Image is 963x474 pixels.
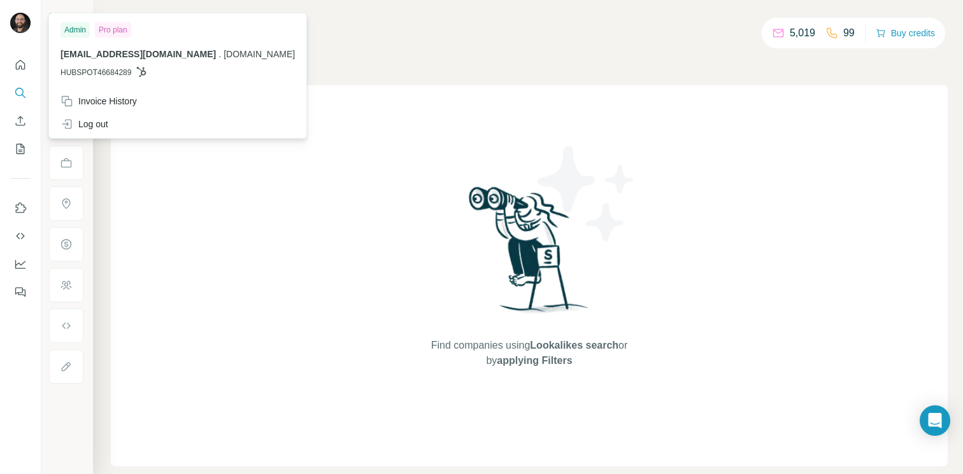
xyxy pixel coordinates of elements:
[111,15,948,33] h4: Search
[39,8,92,27] button: Show
[920,405,950,436] div: Open Intercom Messenger
[10,13,31,33] img: Avatar
[61,49,216,59] span: [EMAIL_ADDRESS][DOMAIN_NAME]
[95,22,131,38] div: Pro plan
[529,136,644,251] img: Surfe Illustration - Stars
[61,22,90,38] div: Admin
[224,49,295,59] span: [DOMAIN_NAME]
[61,95,137,108] div: Invoice History
[218,49,221,59] span: .
[876,24,935,42] button: Buy credits
[530,340,618,351] span: Lookalikes search
[463,183,596,325] img: Surfe Illustration - Woman searching with binoculars
[10,197,31,220] button: Use Surfe on LinkedIn
[10,137,31,160] button: My lists
[790,25,815,41] p: 5,019
[10,109,31,132] button: Enrich CSV
[10,81,31,104] button: Search
[61,118,108,130] div: Log out
[427,338,631,368] span: Find companies using or by
[10,281,31,303] button: Feedback
[497,355,572,366] span: applying Filters
[843,25,855,41] p: 99
[10,225,31,247] button: Use Surfe API
[10,253,31,275] button: Dashboard
[61,67,131,78] span: HUBSPOT46684289
[10,53,31,76] button: Quick start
